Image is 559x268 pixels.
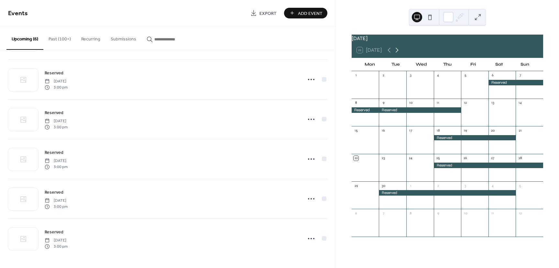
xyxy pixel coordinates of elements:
button: Add Event [284,8,327,18]
span: 3:00 pm [45,124,68,130]
div: 29 [354,183,358,188]
div: 8 [354,101,358,105]
span: 3:00 pm [45,204,68,209]
span: 3:00 pm [45,164,68,170]
div: 23 [381,156,386,161]
div: Tue [383,58,409,71]
div: 11 [436,101,441,105]
div: 17 [408,128,413,133]
div: 1 [408,183,413,188]
span: Reserved [45,110,63,116]
span: [DATE] [45,79,68,84]
div: Thu [434,58,460,71]
div: 6 [490,73,495,78]
div: 21 [518,128,522,133]
div: 11 [490,211,495,216]
div: 9 [436,211,441,216]
a: Reserved [45,109,63,116]
span: Export [259,10,277,17]
div: 14 [518,101,522,105]
div: 26 [463,156,468,161]
a: Reserved [45,69,63,77]
div: 20 [490,128,495,133]
a: Reserved [45,188,63,196]
div: Reserved [379,107,461,113]
div: 8 [408,211,413,216]
div: 6 [354,211,358,216]
span: [DATE] [45,118,68,124]
button: Submissions [105,26,141,49]
span: 3:00 pm [45,84,68,90]
div: 25 [436,156,441,161]
div: 4 [436,73,441,78]
div: 9 [381,101,386,105]
div: 12 [518,211,522,216]
button: Recurring [76,26,105,49]
div: 13 [490,101,495,105]
div: 30 [381,183,386,188]
div: 22 [354,156,358,161]
span: 3:00 pm [45,243,68,249]
div: 1 [354,73,358,78]
a: Export [246,8,281,18]
span: Events [8,7,28,20]
div: Wed [409,58,434,71]
a: Reserved [45,149,63,156]
div: 7 [518,73,522,78]
div: 2 [381,73,386,78]
div: Fri [460,58,486,71]
span: [DATE] [45,158,68,164]
div: Reserved [352,107,379,113]
div: 28 [518,156,522,161]
div: 27 [490,156,495,161]
div: Reserved [434,163,543,168]
button: Past (100+) [43,26,76,49]
div: 12 [463,101,468,105]
span: Reserved [45,149,63,156]
div: 16 [381,128,386,133]
div: 10 [408,101,413,105]
button: Upcoming (6) [6,26,43,50]
div: 2 [436,183,441,188]
div: [DATE] [352,35,543,42]
div: 5 [518,183,522,188]
div: 15 [354,128,358,133]
div: Sun [512,58,538,71]
div: 3 [463,183,468,188]
a: Reserved [45,228,63,236]
div: 24 [408,156,413,161]
div: Reserved [434,135,516,141]
div: 18 [436,128,441,133]
span: Reserved [45,70,63,77]
div: 19 [463,128,468,133]
div: 10 [463,211,468,216]
div: Reserved [379,190,516,196]
div: 3 [408,73,413,78]
div: Mon [357,58,383,71]
span: Add Event [298,10,323,17]
span: [DATE] [45,198,68,204]
div: Sat [486,58,512,71]
span: [DATE] [45,238,68,243]
div: 5 [463,73,468,78]
div: 4 [490,183,495,188]
div: Reserved [488,80,543,85]
div: 7 [381,211,386,216]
